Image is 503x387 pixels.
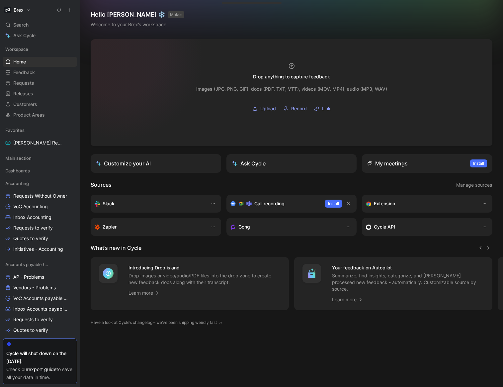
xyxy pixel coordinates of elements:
[13,140,62,146] span: [PERSON_NAME] Request
[3,244,77,254] a: Initiatives - Accounting
[254,200,285,208] h3: Call recording
[13,21,29,29] span: Search
[3,259,77,269] div: Accounts payable (AP)
[281,104,309,114] button: Record
[13,338,69,344] span: Initiatives - Accounts payable (AP)
[13,225,53,231] span: Requests to verify
[5,155,32,161] span: Main section
[5,46,28,52] span: Workspace
[5,261,50,268] span: Accounts payable (AP)
[3,125,77,135] div: Favorites
[332,296,363,304] a: Learn more
[3,44,77,54] div: Workspace
[103,223,117,231] h3: Zapier
[13,235,48,242] span: Quotes to verify
[168,11,184,18] button: MAKER
[91,319,222,326] a: Have a look at Cycle’s changelog – we’ve been shipping weirdly fast
[3,304,77,314] a: Inbox Accounts payable (AP)
[3,234,77,243] a: Quotes to verify
[3,166,77,176] div: Dashboards
[230,223,340,231] div: Capture feedback from your incoming calls
[13,58,26,65] span: Home
[470,159,487,167] button: Install
[13,69,35,76] span: Feedback
[3,178,77,254] div: AccountingRequests Without OwnerVoC AccountingInbox AccountingRequests to verifyQuotes to verifyI...
[3,89,77,99] a: Releases
[322,105,331,113] span: Link
[13,327,48,334] span: Quotes to verify
[13,193,67,199] span: Requests Without Owner
[5,127,25,134] span: Favorites
[128,272,281,286] p: Drop images or video/audio/PDF files into the drop zone to create new feedback docs along with th...
[13,90,33,97] span: Releases
[3,259,77,346] div: Accounts payable (AP)AP - ProblemsVendors - ProblemsVoC Accounts payable (AP)Inbox Accounts payab...
[332,264,484,272] h4: Your feedback on Autopilot
[3,202,77,212] a: VoC Accounting
[312,104,333,114] button: Link
[14,7,24,13] h1: Brex
[374,223,395,231] h3: Cycle API
[3,78,77,88] a: Requests
[91,154,221,173] a: Customize your AI
[103,200,115,208] h3: Slack
[6,365,73,381] div: Check our to save all your data in time.
[3,153,77,163] div: Main section
[29,366,56,372] a: export guide
[3,5,32,15] button: BrexBrex
[13,112,45,118] span: Product Areas
[3,223,77,233] a: Requests to verify
[13,246,63,252] span: Initiatives - Accounting
[13,306,69,312] span: Inbox Accounts payable (AP)
[332,272,484,292] p: Summarize, find insights, categorize, and [PERSON_NAME] processed new feedback - automatically. C...
[13,316,53,323] span: Requests to verify
[13,203,48,210] span: VoC Accounting
[374,200,395,208] h3: Extension
[128,264,281,272] h4: Introducing Drop island
[3,272,77,282] a: AP - Problems
[91,181,112,189] h2: Sources
[473,160,484,167] span: Install
[325,200,342,208] button: Install
[3,315,77,325] a: Requests to verify
[96,159,151,167] div: Customize your AI
[3,20,77,30] div: Search
[260,105,276,113] span: Upload
[3,153,77,165] div: Main section
[13,284,56,291] span: Vendors - Problems
[3,57,77,67] a: Home
[95,223,204,231] div: Capture feedback from thousands of sources with Zapier (survey results, recordings, sheets, etc).
[3,336,77,346] a: Initiatives - Accounts payable (AP)
[232,159,266,167] div: Ask Cycle
[3,110,77,120] a: Product Areas
[456,181,492,189] button: Manage sources
[13,295,68,302] span: VoC Accounts payable (AP)
[91,21,184,29] div: Welcome to your Brex’s workspace
[13,80,34,86] span: Requests
[13,214,51,221] span: Inbox Accounting
[3,138,77,148] a: [PERSON_NAME] Request
[13,101,37,108] span: Customers
[3,212,77,222] a: Inbox Accounting
[3,283,77,293] a: Vendors - Problems
[253,73,330,81] div: Drop anything to capture feedback
[128,289,160,297] a: Learn more
[250,104,278,114] button: Upload
[291,105,307,113] span: Record
[91,244,141,252] h2: What’s new in Cycle
[328,200,339,207] span: Install
[3,191,77,201] a: Requests Without Owner
[3,67,77,77] a: Feedback
[3,178,77,188] div: Accounting
[5,180,29,187] span: Accounting
[13,274,44,280] span: AP - Problems
[95,200,204,208] div: Sync your customers, send feedback and get updates in Slack
[13,32,36,40] span: Ask Cycle
[5,167,30,174] span: Dashboards
[3,99,77,109] a: Customers
[196,85,387,93] div: Images (JPG, PNG, GIF), docs (PDF, TXT, VTT), videos (MOV, MP4), audio (MP3, WAV)
[226,154,357,173] button: Ask Cycle
[91,11,184,19] h1: Hello [PERSON_NAME] ❄️
[230,200,320,208] div: Record & transcribe meetings from Zoom, Meet & Teams.
[3,166,77,178] div: Dashboards
[366,200,475,208] div: Capture feedback from anywhere on the web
